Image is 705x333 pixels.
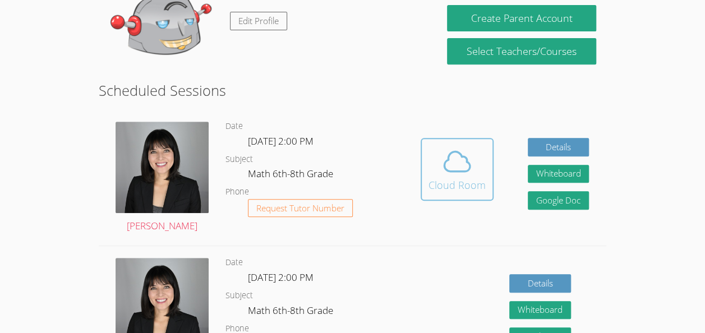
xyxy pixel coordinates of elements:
button: Cloud Room [421,138,494,201]
a: Edit Profile [230,12,287,30]
button: Request Tutor Number [248,199,353,218]
button: Create Parent Account [447,5,596,31]
dt: Subject [225,152,253,166]
button: Whiteboard [509,301,571,320]
dt: Subject [225,289,253,303]
dt: Date [225,119,243,133]
h2: Scheduled Sessions [99,80,606,101]
a: Select Teachers/Courses [447,38,596,64]
a: [PERSON_NAME] [116,122,209,234]
a: Details [509,274,571,293]
button: Whiteboard [528,165,589,183]
a: Google Doc [528,191,589,210]
a: Details [528,138,589,156]
span: [DATE] 2:00 PM [248,135,314,147]
dt: Phone [225,185,249,199]
dd: Math 6th-8th Grade [248,303,335,322]
img: DSC_1773.jpeg [116,122,209,213]
div: Cloud Room [428,177,486,193]
span: [DATE] 2:00 PM [248,271,314,284]
dt: Date [225,256,243,270]
span: Request Tutor Number [256,204,344,212]
dd: Math 6th-8th Grade [248,166,335,185]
